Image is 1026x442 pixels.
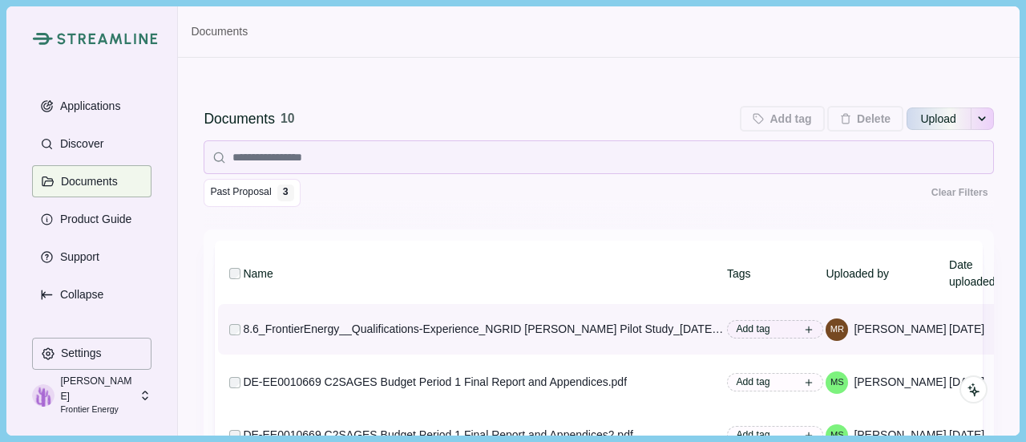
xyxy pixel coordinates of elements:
button: Applications [32,90,151,122]
div: Marian Stone [830,378,844,387]
p: Support [55,250,99,264]
button: Settings [32,338,151,370]
p: Product Guide [55,213,132,226]
button: Add tag [727,373,823,391]
div: 3 [280,187,291,197]
span: Past Proposal [210,185,271,200]
button: Clear Filters [926,179,994,207]
p: Collapse [55,288,103,302]
div: Megan Raisle [830,325,844,334]
p: Documents [55,175,118,189]
button: Discover [32,128,151,160]
button: Add tag [727,320,823,339]
button: Delete [827,106,903,132]
p: Applications [55,99,121,113]
button: Add tag [740,106,824,132]
a: Documents [191,23,248,40]
div: DE-EE0010669 C2SAGES Budget Period 1 Final Report and Appendices.pdf [243,374,627,391]
button: Past Proposal 3 [204,179,300,207]
th: Date uploaded [947,245,996,302]
button: See more options [971,106,994,132]
div: 8.6_FrontierEnergy__Qualifications-Experience_NGRID [PERSON_NAME] Pilot Study_[DATE].docx [243,321,724,338]
span: [PERSON_NAME] [854,374,946,391]
div: Documents [204,109,275,129]
img: profile picture [32,384,55,407]
button: Upload [907,106,971,132]
button: Support [32,241,151,273]
p: Discover [55,137,103,151]
th: Name [240,245,725,302]
th: Tags [724,245,823,302]
span: Add tag [736,375,769,389]
button: Expand [32,278,151,310]
a: Streamline Climate LogoStreamline Climate Logo [32,32,151,45]
button: Documents [32,165,151,197]
p: Frontier Energy [60,403,134,416]
div: 10 [281,109,295,129]
p: Settings [55,347,102,360]
a: Settings [32,338,151,375]
div: [DATE] [949,315,996,343]
div: Marian Stone [830,431,844,440]
img: Streamline Climate Logo [32,32,52,45]
button: Product Guide [32,203,151,235]
span: Add tag [736,322,769,336]
div: [DATE] [949,368,996,396]
p: [PERSON_NAME] [60,374,134,403]
img: Streamline Climate Logo [57,33,158,45]
span: [PERSON_NAME] [854,321,946,338]
span: Add tag [736,428,769,442]
th: Uploaded by [823,245,947,302]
